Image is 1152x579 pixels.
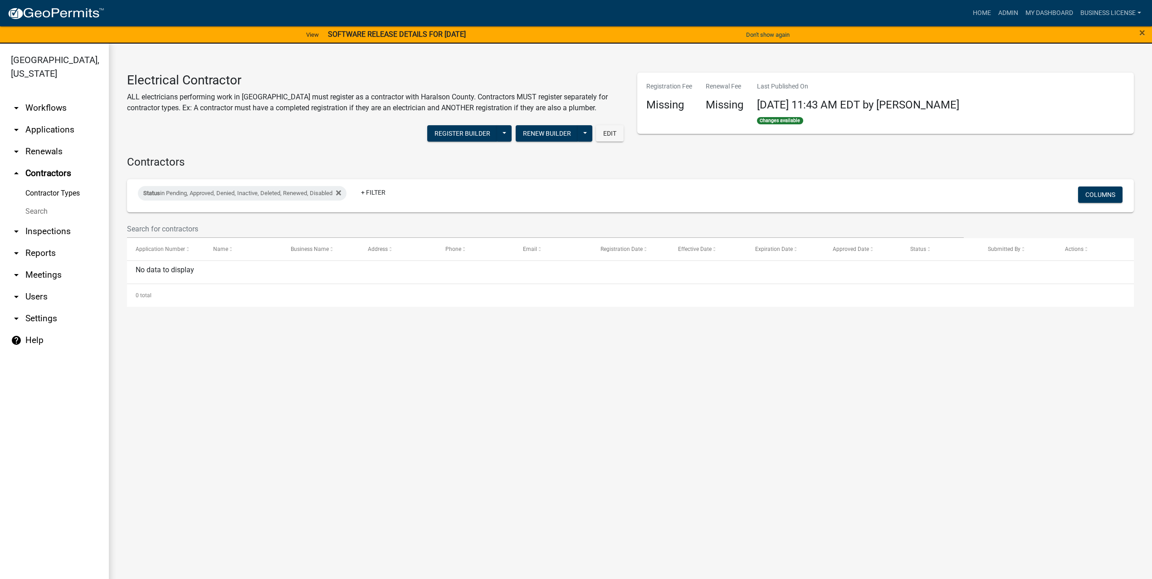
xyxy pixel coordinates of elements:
[437,238,514,260] datatable-header-cell: Phone
[445,246,461,252] span: Phone
[646,82,692,91] p: Registration Fee
[669,238,747,260] datatable-header-cell: Effective Date
[747,238,824,260] datatable-header-cell: Expiration Date
[757,98,959,111] span: [DATE] 11:43 AM EDT by [PERSON_NAME]
[138,186,347,201] div: in Pending, Approved, Denied, Inactive, Deleted, Renewed, Disabled
[514,238,592,260] datatable-header-cell: Email
[127,261,1134,284] div: No data to display
[592,238,669,260] datatable-header-cell: Registration Date
[1139,26,1145,39] span: ×
[1065,246,1084,252] span: Actions
[127,73,624,88] h3: Electrical Contractor
[969,5,995,22] a: Home
[706,82,743,91] p: Renewal Fee
[995,5,1022,22] a: Admin
[127,238,205,260] datatable-header-cell: Application Number
[136,246,185,252] span: Application Number
[368,246,388,252] span: Address
[127,284,1134,307] div: 0 total
[127,220,964,238] input: Search for contractors
[824,238,902,260] datatable-header-cell: Approved Date
[910,246,926,252] span: Status
[359,238,437,260] datatable-header-cell: Address
[902,238,979,260] datatable-header-cell: Status
[1139,27,1145,38] button: Close
[303,27,322,42] a: View
[523,246,537,252] span: Email
[1022,5,1077,22] a: My Dashboard
[11,291,22,302] i: arrow_drop_down
[706,98,743,112] h4: Missing
[282,238,360,260] datatable-header-cell: Business Name
[757,117,803,124] span: Changes available
[11,124,22,135] i: arrow_drop_down
[988,246,1020,252] span: Submitted By
[213,246,228,252] span: Name
[979,238,1056,260] datatable-header-cell: Submitted By
[143,190,160,196] span: Status
[11,270,22,280] i: arrow_drop_down
[291,246,329,252] span: Business Name
[11,103,22,113] i: arrow_drop_down
[646,98,692,112] h4: Missing
[328,30,466,39] strong: SOFTWARE RELEASE DETAILS FOR [DATE]
[678,246,712,252] span: Effective Date
[596,125,624,142] button: Edit
[1056,238,1134,260] datatable-header-cell: Actions
[11,313,22,324] i: arrow_drop_down
[11,335,22,346] i: help
[755,246,793,252] span: Expiration Date
[11,168,22,179] i: arrow_drop_up
[757,82,959,91] p: Last Published On
[833,246,869,252] span: Approved Date
[742,27,793,42] button: Don't show again
[11,226,22,237] i: arrow_drop_down
[11,146,22,157] i: arrow_drop_down
[127,156,1134,169] h4: Contractors
[205,238,282,260] datatable-header-cell: Name
[1077,5,1145,22] a: BUSINESS LICENSE
[1078,186,1123,203] button: Columns
[427,125,498,142] button: Register Builder
[516,125,578,142] button: Renew Builder
[127,92,624,113] p: ALL electricians performing work in [GEOGRAPHIC_DATA] must register as a contractor with Haralson...
[354,184,393,201] a: + Filter
[11,248,22,259] i: arrow_drop_down
[600,246,643,252] span: Registration Date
